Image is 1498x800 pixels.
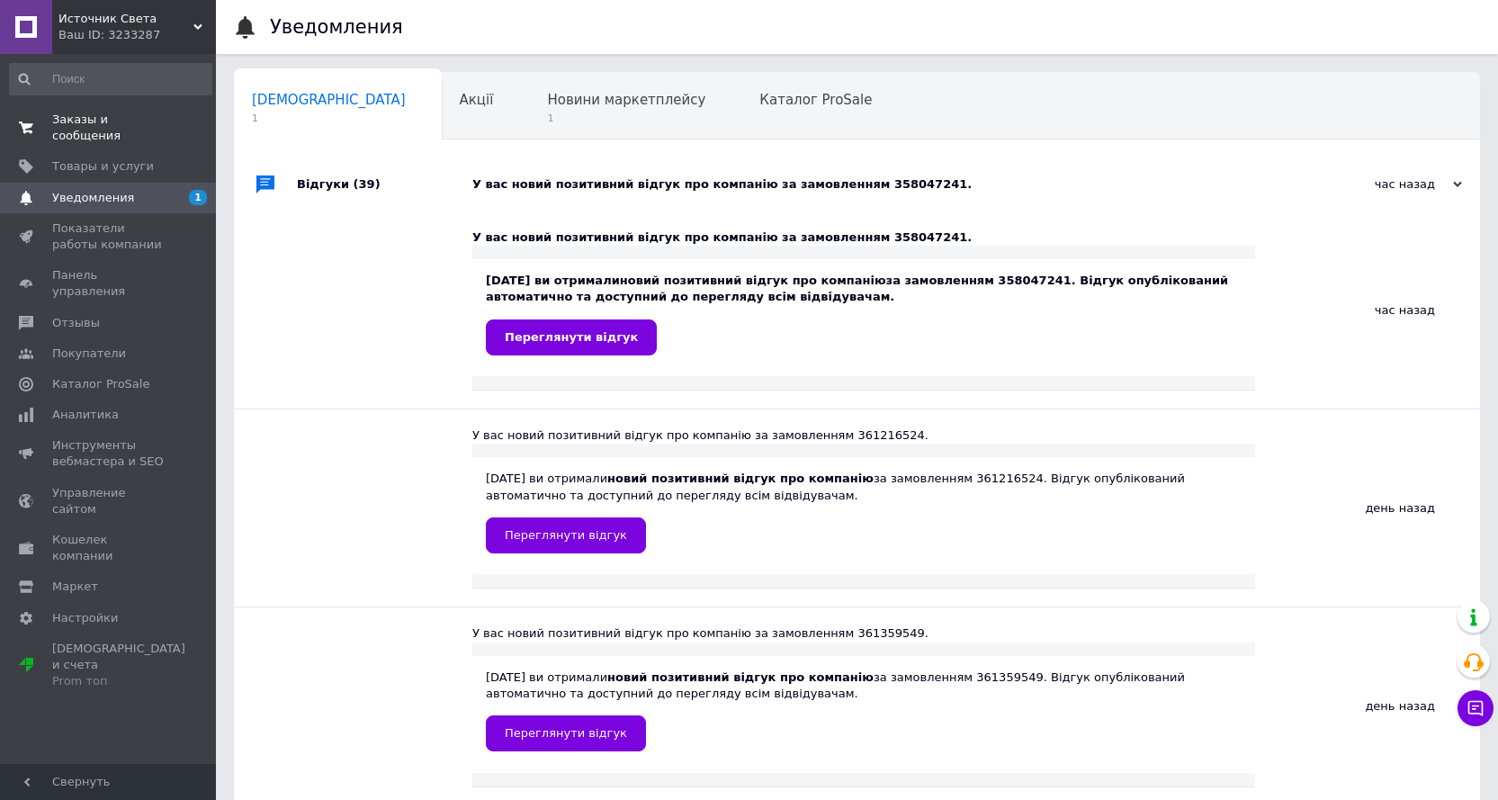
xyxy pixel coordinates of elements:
div: У вас новий позитивний відгук про компанію за замовленням 358047241. [472,176,1282,193]
span: Переглянути відгук [505,330,638,344]
span: Акції [460,92,494,108]
b: новий позитивний відгук про компанію [620,274,886,287]
span: Покупатели [52,346,126,362]
div: Відгуки [297,157,472,211]
div: Prom топ [52,673,185,689]
div: У вас новий позитивний відгук про компанію за замовленням 361216524. [472,427,1255,444]
span: Управление сайтом [52,485,166,517]
input: Поиск [9,63,212,95]
div: день назад [1255,409,1480,607]
span: [DEMOGRAPHIC_DATA] и счета [52,641,185,690]
a: Переглянути відгук [486,319,657,355]
span: Аналитика [52,407,119,423]
span: Заказы и сообщения [52,112,166,144]
span: Уведомления [52,190,134,206]
div: [DATE] ви отримали за замовленням 358047241. Відгук опублікований автоматично та доступний до пер... [486,273,1242,355]
span: Источник Света [58,11,193,27]
span: Каталог ProSale [52,376,149,392]
span: Кошелек компании [52,532,166,564]
span: (39) [354,177,381,191]
span: Переглянути відгук [505,726,627,740]
div: час назад [1282,176,1462,193]
span: Отзывы [52,315,100,331]
b: новий позитивний відгук про компанію [607,472,874,485]
button: Чат с покупателем [1458,690,1494,726]
div: час назад [1255,211,1480,409]
span: 1 [189,190,207,205]
div: [DATE] ви отримали за замовленням 361359549. Відгук опублікований автоматично та доступний до пер... [486,670,1242,751]
a: Переглянути відгук [486,517,646,553]
span: Каталог ProSale [759,92,872,108]
div: У вас новий позитивний відгук про компанію за замовленням 361359549. [472,625,1255,642]
span: Переглянути відгук [505,528,627,542]
span: 1 [252,112,406,125]
span: 1 [547,112,705,125]
span: Настройки [52,610,118,626]
a: Переглянути відгук [486,715,646,751]
span: Маркет [52,579,98,595]
div: Ваш ID: 3233287 [58,27,216,43]
span: [DEMOGRAPHIC_DATA] [252,92,406,108]
span: Товары и услуги [52,158,154,175]
span: Инструменты вебмастера и SEO [52,437,166,470]
b: новий позитивний відгук про компанію [607,670,874,684]
span: Панель управления [52,267,166,300]
span: Новини маркетплейсу [547,92,705,108]
div: [DATE] ви отримали за замовленням 361216524. Відгук опублікований автоматично та доступний до пер... [486,471,1242,553]
h1: Уведомления [270,16,403,38]
span: Показатели работы компании [52,220,166,253]
div: У вас новий позитивний відгук про компанію за замовленням 358047241. [472,229,1255,246]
